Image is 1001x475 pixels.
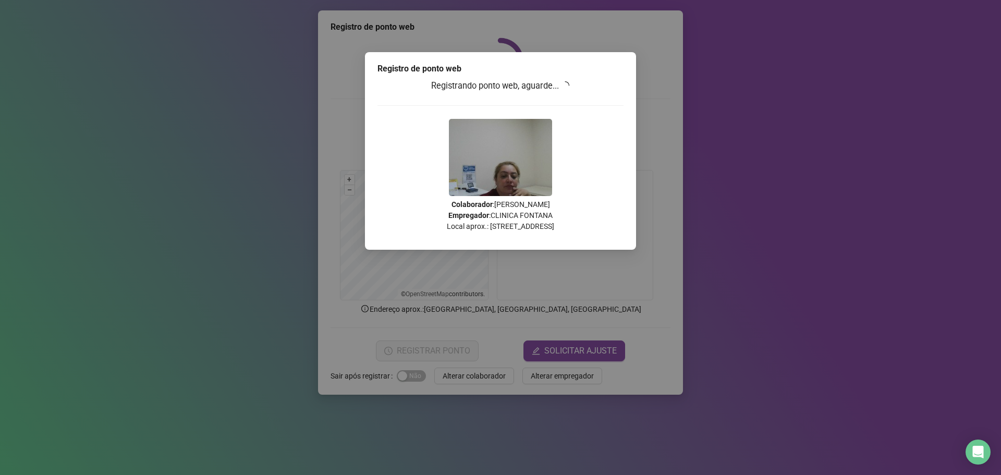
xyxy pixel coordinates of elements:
div: Registro de ponto web [377,63,624,75]
h3: Registrando ponto web, aguarde... [377,79,624,93]
span: loading [559,80,571,91]
strong: Empregador [448,211,489,220]
div: Open Intercom Messenger [966,440,991,465]
p: : [PERSON_NAME] : CLINICA FONTANA Local aprox.: [STREET_ADDRESS] [377,199,624,232]
img: 9k= [449,119,552,196]
strong: Colaborador [451,200,493,209]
